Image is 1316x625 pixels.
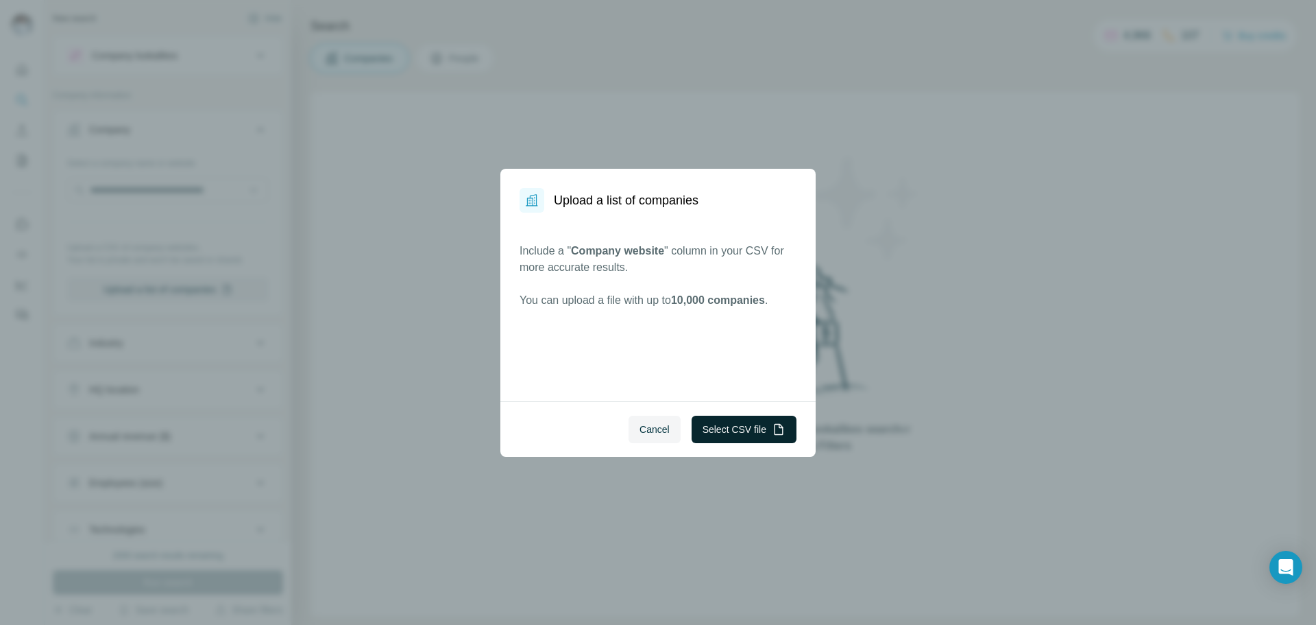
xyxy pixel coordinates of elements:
[520,243,796,276] p: Include a " " column in your CSV for more accurate results.
[629,416,681,443] button: Cancel
[639,423,670,436] span: Cancel
[1269,551,1302,584] div: Open Intercom Messenger
[571,245,664,257] span: Company website
[671,294,765,306] span: 10,000 companies
[692,416,796,443] button: Select CSV file
[554,191,698,210] h1: Upload a list of companies
[520,292,796,309] p: You can upload a file with up to .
